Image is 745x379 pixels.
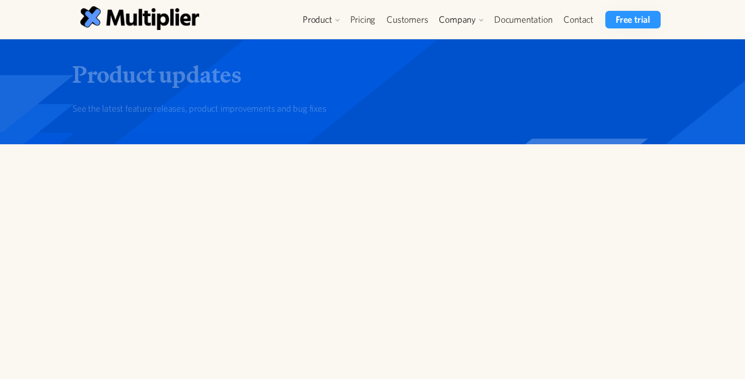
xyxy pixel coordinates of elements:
[605,11,661,28] a: Free trial
[558,11,599,28] a: Contact
[381,11,434,28] a: Customers
[297,11,345,28] div: Product
[488,11,558,28] a: Documentation
[72,101,665,115] p: See the latest feature releases, product improvements and bug fixes
[345,11,381,28] a: Pricing
[303,13,332,26] div: Product
[72,60,665,89] h1: Product updates
[434,11,488,28] div: Company
[439,13,476,26] div: Company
